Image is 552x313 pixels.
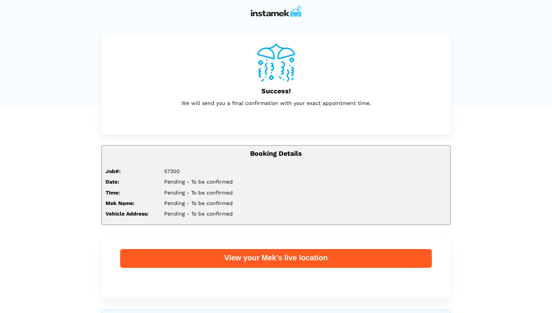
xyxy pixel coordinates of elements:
p: We will send you a final confirmation with your exact appointment time. [163,99,389,108]
h5: Booking Details [106,149,446,157]
div: Pending - To be confirmed [158,189,452,196]
div: Pending - To be confirmed [158,200,452,207]
strong: Time: [106,190,120,196]
div: 57300 [158,168,452,175]
strong: Vehicle Address: [106,211,148,217]
strong: Job#: [106,168,121,174]
h5: Success! [120,87,432,95]
div: Pending - To be confirmed [158,178,452,185]
strong: Date: [106,179,119,185]
div: Pending - To be confirmed [158,210,452,217]
strong: Mek Name: [106,200,134,206]
div: View your Mek’s live location [120,253,432,263]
